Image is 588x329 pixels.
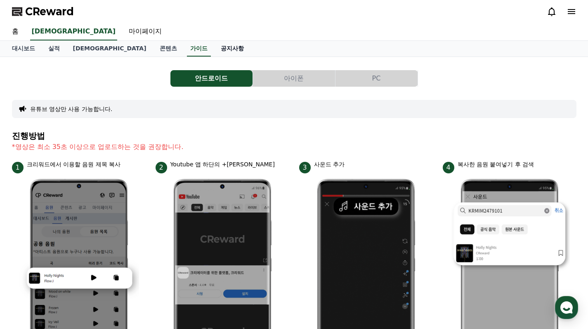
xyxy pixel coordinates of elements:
[27,160,121,169] p: 크리워드에서 이용할 음원 제목 복사
[66,41,153,57] a: [DEMOGRAPHIC_DATA]
[30,105,113,113] button: 유튜브 영상만 사용 가능합니다.
[42,41,66,57] a: 실적
[12,131,576,140] h4: 진행방법
[106,260,158,281] a: 설정
[76,273,85,280] span: 대화
[5,23,25,40] a: 홈
[153,41,184,57] a: 콘텐츠
[170,70,253,87] a: 안드로이드
[170,70,253,87] button: 안드로이드
[253,70,335,87] button: 아이폰
[187,41,211,57] a: 가이드
[12,142,576,152] p: *영상은 최소 35초 이상으로 업로드하는 것을 권장합니다.
[299,162,311,173] span: 3
[443,162,454,173] span: 4
[335,70,418,87] button: PC
[12,162,24,173] span: 1
[314,160,345,169] p: 사운드 추가
[5,41,42,57] a: 대시보드
[156,162,167,173] span: 2
[2,260,54,281] a: 홈
[170,160,275,169] p: Youtube 앱 하단의 +[PERSON_NAME]
[25,5,74,18] span: CReward
[128,273,137,279] span: 설정
[30,23,117,40] a: [DEMOGRAPHIC_DATA]
[122,23,168,40] a: 마이페이지
[458,160,534,169] p: 복사한 음원 붙여넣기 후 검색
[214,41,250,57] a: 공지사항
[26,273,31,279] span: 홈
[335,70,418,87] a: PC
[54,260,106,281] a: 대화
[12,5,74,18] a: CReward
